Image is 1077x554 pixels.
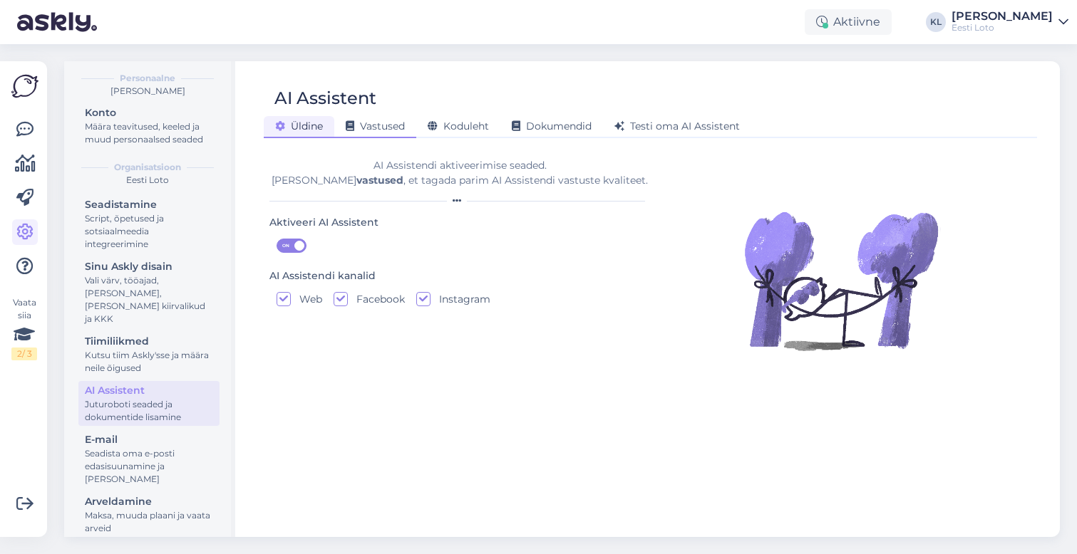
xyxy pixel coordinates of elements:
span: ON [277,239,294,252]
div: Konto [85,105,213,120]
div: [PERSON_NAME] [952,11,1053,22]
div: Eesti Loto [952,22,1053,33]
div: [PERSON_NAME] [76,85,220,98]
div: Juturoboti seaded ja dokumentide lisamine [85,398,213,424]
a: KontoMäära teavitused, keeled ja muud personaalsed seaded [78,103,220,148]
div: KL [926,12,946,32]
div: Vaata siia [11,296,37,360]
div: Eesti Loto [76,174,220,187]
div: Maksa, muuda plaani ja vaata arveid [85,509,213,535]
div: AI Assistendi kanalid [269,268,376,284]
a: TiimiliikmedKutsu tiim Askly'sse ja määra neile õigused [78,332,220,377]
div: AI Assistendi aktiveerimise seaded. [PERSON_NAME] , et tagada parim AI Assistendi vastuste kvalit... [269,158,651,188]
a: E-mailSeadista oma e-posti edasisuunamine ja [PERSON_NAME] [78,430,220,488]
span: Vastused [346,120,405,132]
div: AI Assistent [85,383,213,398]
span: Üldine [275,120,323,132]
span: Koduleht [428,120,489,132]
a: Sinu Askly disainVali värv, tööajad, [PERSON_NAME], [PERSON_NAME] kiirvalikud ja KKK [78,257,220,328]
a: [PERSON_NAME]Eesti Loto [952,11,1068,33]
span: Testi oma AI Assistent [614,120,740,132]
div: Sinu Askly disain [85,259,213,274]
img: Illustration [741,181,941,380]
div: AI Assistent [274,85,376,112]
div: Vali värv, tööajad, [PERSON_NAME], [PERSON_NAME] kiirvalikud ja KKK [85,274,213,325]
a: ArveldamineMaksa, muuda plaani ja vaata arveid [78,492,220,537]
label: Web [291,292,322,306]
img: Askly Logo [11,73,38,100]
div: Script, õpetused ja sotsiaalmeedia integreerimine [85,212,213,251]
div: Kutsu tiim Askly'sse ja määra neile õigused [85,349,213,375]
a: SeadistamineScript, õpetused ja sotsiaalmeedia integreerimine [78,195,220,253]
div: Määra teavitused, keeled ja muud personaalsed seaded [85,120,213,146]
div: Tiimiliikmed [85,334,213,349]
b: Organisatsioon [114,161,181,174]
label: Facebook [348,292,405,306]
div: Aktiivne [805,9,892,35]
div: Aktiveeri AI Assistent [269,215,378,231]
b: vastused [356,174,403,187]
div: Arveldamine [85,494,213,509]
label: Instagram [431,292,490,306]
div: 2 / 3 [11,347,37,360]
div: Seadistamine [85,197,213,212]
a: AI AssistentJuturoboti seaded ja dokumentide lisamine [78,381,220,426]
div: Seadista oma e-posti edasisuunamine ja [PERSON_NAME] [85,447,213,486]
div: E-mail [85,432,213,447]
b: Personaalne [120,72,175,85]
span: Dokumendid [512,120,592,132]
